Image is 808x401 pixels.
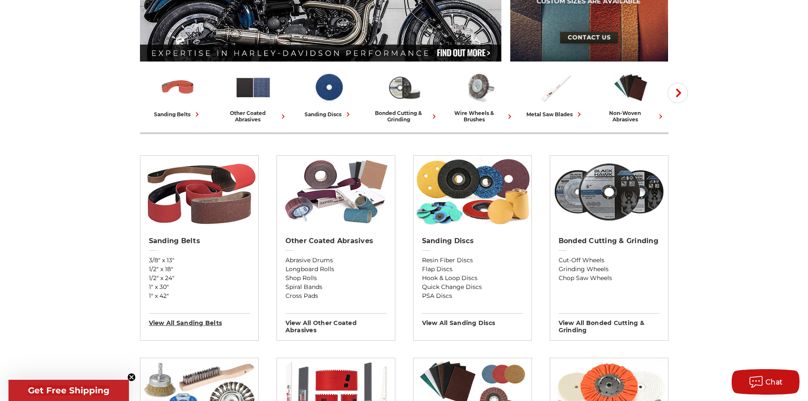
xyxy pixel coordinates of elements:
[143,69,212,119] a: sanding belts
[305,110,352,119] div: sanding discs
[386,69,423,106] img: Bonded Cutting & Grinding
[149,292,250,300] a: 1" x 42"
[422,274,523,283] a: Hook & Loop Discs
[235,69,272,106] img: Other Coated Abrasives
[219,69,288,123] a: other coated abrasives
[461,69,498,106] img: Wire Wheels & Brushes
[537,69,574,106] img: Metal Saw Blades
[445,110,514,123] div: wire wheels & brushes
[559,274,660,283] a: Chop Saw Wheels
[414,156,531,228] img: Sanding Discs
[149,274,250,283] a: 1/2" x 24"
[28,385,109,395] span: Get Free Shipping
[526,110,584,119] div: metal saw blades
[612,69,649,106] img: Non-woven Abrasives
[219,110,288,123] div: other coated abrasives
[8,380,129,401] div: Get Free ShippingClose teaser
[550,156,668,228] img: Bonded Cutting & Grinding
[285,265,386,274] a: Longboard Rolls
[559,265,660,274] a: Grinding Wheels
[277,156,395,228] img: Other Coated Abrasives
[310,69,347,106] img: Sanding Discs
[149,283,250,292] a: 1" x 30"
[766,378,783,386] span: Chat
[596,110,665,123] div: non-woven abrasives
[285,292,386,300] a: Cross Pads
[154,110,201,119] div: sanding belts
[149,256,250,265] a: 3/8" x 13"
[127,373,136,381] button: Close teaser
[285,274,386,283] a: Shop Rolls
[521,69,590,119] a: metal saw blades
[149,313,250,327] h3: View All sanding belts
[668,83,688,103] button: Next
[422,313,523,327] h3: View All sanding discs
[422,292,523,300] a: PSA Discs
[285,313,386,334] h3: View All other coated abrasives
[559,313,660,334] h3: View All bonded cutting & grinding
[294,69,363,119] a: sanding discs
[370,69,439,123] a: bonded cutting & grinding
[422,283,523,292] a: Quick Change Discs
[149,237,250,245] h2: Sanding Belts
[149,265,250,274] a: 1/2" x 18"
[285,237,386,245] h2: Other Coated Abrasives
[596,69,665,123] a: non-woven abrasives
[445,69,514,123] a: wire wheels & brushes
[159,69,196,106] img: Sanding Belts
[140,156,258,228] img: Sanding Belts
[285,283,386,292] a: Spiral Bands
[732,369,800,395] button: Chat
[370,110,439,123] div: bonded cutting & grinding
[422,237,523,245] h2: Sanding Discs
[559,256,660,265] a: Cut-Off Wheels
[422,256,523,265] a: Resin Fiber Discs
[285,256,386,265] a: Abrasive Drums
[422,265,523,274] a: Flap Discs
[559,237,660,245] h2: Bonded Cutting & Grinding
